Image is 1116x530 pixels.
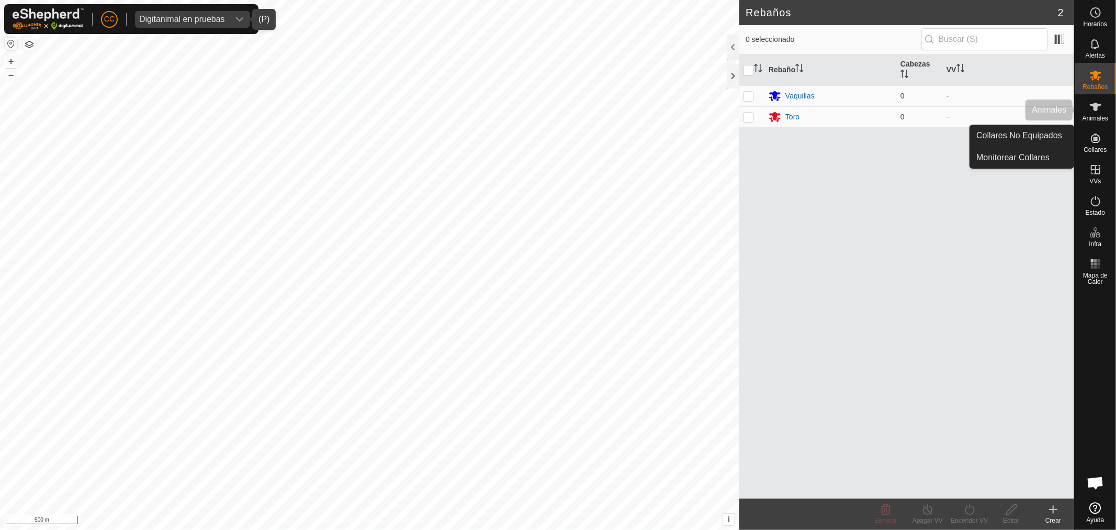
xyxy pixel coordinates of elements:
[1089,241,1101,247] span: Infra
[723,514,735,525] button: i
[900,71,909,80] p-sorticon: Activar para ordenar
[976,151,1050,164] span: Monitorear Collares
[1083,84,1108,90] span: Rebaños
[1084,147,1107,153] span: Collares
[13,8,84,30] img: Logo Gallagher
[1084,21,1107,27] span: Horarios
[1083,115,1108,122] span: Animales
[1032,516,1074,525] div: Crear
[785,91,815,102] div: Vaquillas
[5,38,17,50] button: Restablecer Mapa
[921,28,1048,50] input: Buscar (S)
[389,516,424,526] a: Contáctenos
[970,125,1074,146] a: Collares No Equipados
[949,516,990,525] div: Encender VV
[942,54,1074,86] th: VV
[746,6,1058,19] h2: Rebaños
[1077,272,1113,285] span: Mapa de Calor
[746,34,921,45] span: 0 seleccionado
[23,38,36,51] button: Capas del Mapa
[900,92,905,100] span: 0
[970,147,1074,168] a: Monitorear Collares
[900,113,905,121] span: 0
[976,129,1062,142] span: Collares No Equipados
[315,516,376,526] a: Política de Privacidad
[754,65,762,74] p-sorticon: Activar para ordenar
[135,11,229,28] span: Digitanimal en pruebas
[990,516,1032,525] div: Editar
[1086,52,1105,59] span: Alertas
[764,54,896,86] th: Rebaño
[942,85,1074,106] td: -
[1086,209,1105,216] span: Estado
[874,517,897,524] span: Eliminar
[229,11,250,28] div: dropdown trigger
[139,15,225,24] div: Digitanimal en pruebas
[728,515,730,524] span: i
[5,55,17,68] button: +
[785,112,799,123] div: Toro
[1089,178,1101,184] span: VVs
[907,516,949,525] div: Apagar VV
[1080,467,1111,499] a: Chat abierto
[1075,498,1116,527] a: Ayuda
[942,106,1074,127] td: -
[896,54,942,86] th: Cabezas
[1058,5,1064,20] span: 2
[956,65,965,74] p-sorticon: Activar para ordenar
[795,65,804,74] p-sorticon: Activar para ordenar
[104,14,115,25] span: CC
[1087,517,1104,523] span: Ayuda
[5,69,17,81] button: –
